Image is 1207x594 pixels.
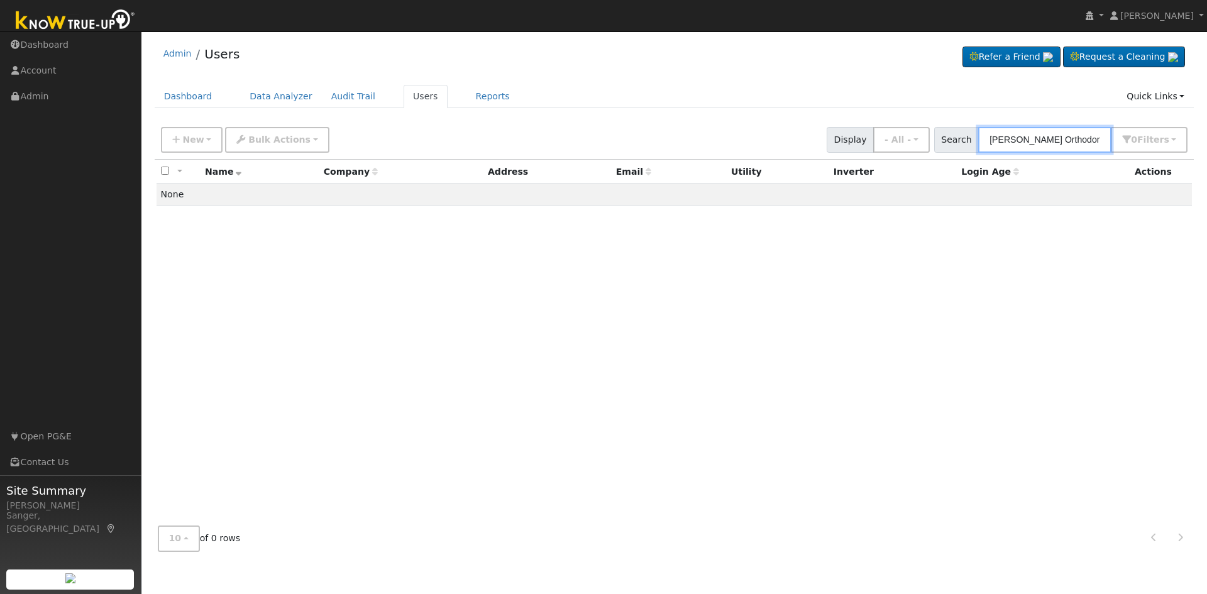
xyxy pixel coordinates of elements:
[834,165,952,179] div: Inverter
[158,525,241,551] span: of 0 rows
[65,573,75,583] img: retrieve
[934,127,979,153] span: Search
[163,48,192,58] a: Admin
[225,127,329,153] button: Bulk Actions
[404,85,448,108] a: Users
[248,135,311,145] span: Bulk Actions
[158,525,200,551] button: 10
[6,499,135,512] div: [PERSON_NAME]
[1120,11,1194,21] span: [PERSON_NAME]
[169,533,182,543] span: 10
[6,482,135,499] span: Site Summary
[240,85,322,108] a: Data Analyzer
[205,167,242,177] span: Name
[155,85,222,108] a: Dashboard
[978,127,1111,153] input: Search
[1063,47,1185,68] a: Request a Cleaning
[161,127,223,153] button: New
[961,167,1019,177] span: Days since last login
[488,165,607,179] div: Address
[6,509,135,536] div: Sanger, [GEOGRAPHIC_DATA]
[731,165,825,179] div: Utility
[1168,52,1178,62] img: retrieve
[182,135,204,145] span: New
[1043,52,1053,62] img: retrieve
[324,167,378,177] span: Company name
[827,127,874,153] span: Display
[9,7,141,35] img: Know True-Up
[1135,165,1188,179] div: Actions
[1111,127,1188,153] button: 0Filters
[466,85,519,108] a: Reports
[962,47,1061,68] a: Refer a Friend
[873,127,930,153] button: - All -
[1164,135,1169,145] span: s
[1137,135,1169,145] span: Filter
[204,47,240,62] a: Users
[157,184,1193,206] td: None
[616,167,651,177] span: Email
[322,85,385,108] a: Audit Trail
[1117,85,1194,108] a: Quick Links
[106,524,117,534] a: Map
